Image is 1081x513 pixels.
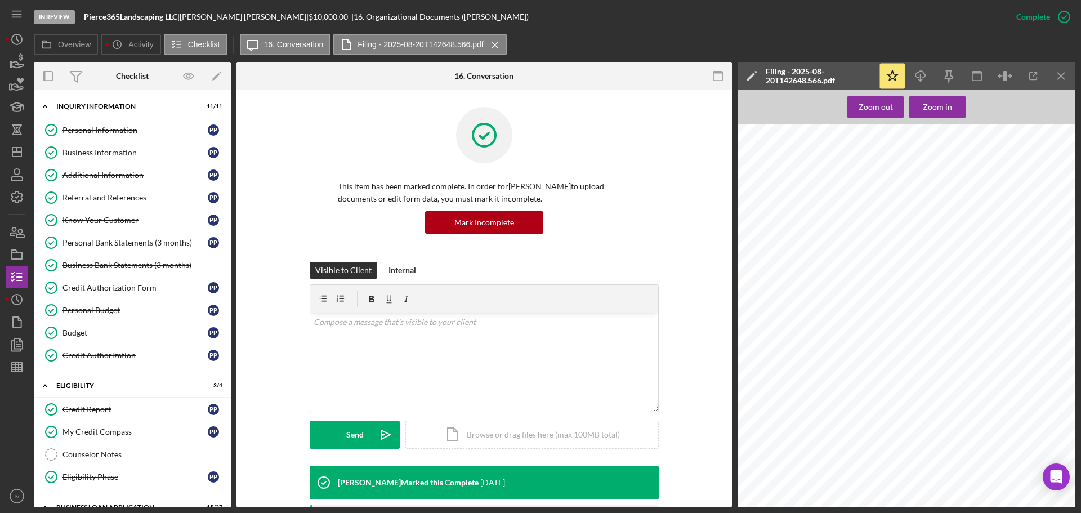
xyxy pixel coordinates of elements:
label: Checklist [188,40,220,49]
a: Eligibility PhasePP [39,466,225,488]
div: P P [208,305,219,316]
button: Internal [383,262,422,279]
time: 2025-08-20 19:27 [480,478,505,487]
div: | [84,12,180,21]
div: P P [208,350,219,361]
button: Send [310,421,400,449]
div: Visible to Client [315,262,372,279]
div: P P [208,169,219,181]
div: P P [208,147,219,158]
div: P P [208,192,219,203]
div: Business Information [62,148,208,157]
div: Credit Authorization [62,351,208,360]
div: 3 / 4 [202,382,222,389]
div: 15 / 27 [202,504,222,511]
button: Mark Incomplete [425,211,543,234]
a: Personal BudgetPP [39,299,225,322]
div: Open Intercom Messenger [1043,463,1070,490]
div: In Review [34,10,75,24]
div: Business Bank Statements (3 months) [62,261,225,270]
div: 11 / 11 [202,103,222,110]
div: [PERSON_NAME] Marked this Complete [338,478,479,487]
button: Zoom out [847,96,904,118]
div: Send [346,421,364,449]
div: Personal Information [62,126,208,135]
div: Personal Bank Statements (3 months) [62,238,208,247]
button: Activity [101,34,160,55]
div: P P [208,215,219,226]
div: 16. Conversation [454,72,513,81]
div: Additional Information [62,171,208,180]
div: | 16. Organizational Documents ([PERSON_NAME]) [351,12,529,21]
label: 16. Conversation [264,40,324,49]
div: Eligibility Phase [62,472,208,481]
a: BudgetPP [39,322,225,344]
button: Complete [1005,6,1075,28]
button: Overview [34,34,98,55]
div: BUSINESS LOAN APPLICATION [56,504,194,511]
div: Counselor Notes [62,450,225,459]
a: Business InformationPP [39,141,225,164]
button: Visible to Client [310,262,377,279]
a: Personal InformationPP [39,119,225,141]
button: Checklist [164,34,227,55]
div: Checklist [116,72,149,81]
label: Overview [58,40,91,49]
b: Pierce365Landscaping LLC [84,12,177,21]
button: IV [6,485,28,507]
div: Complete [1016,6,1050,28]
div: Credit Report [62,405,208,414]
div: P P [208,426,219,438]
div: P P [208,471,219,483]
div: Credit Authorization Form [62,283,208,292]
div: [PERSON_NAME] [PERSON_NAME] | [180,12,309,21]
p: This item has been marked complete. In order for [PERSON_NAME] to upload documents or edit form d... [338,180,631,206]
div: P P [208,327,219,338]
button: Filing - 2025-08-20T142648.566.pdf [333,34,506,55]
a: Credit ReportPP [39,398,225,421]
div: INQUIRY INFORMATION [56,103,194,110]
div: Personal Budget [62,306,208,315]
div: Internal [388,262,416,279]
div: Zoom out [859,96,893,118]
a: Referral and ReferencesPP [39,186,225,209]
div: $10,000.00 [309,12,351,21]
div: My Credit Compass [62,427,208,436]
div: Zoom in [923,96,952,118]
a: Know Your CustomerPP [39,209,225,231]
div: P P [208,282,219,293]
a: My Credit CompassPP [39,421,225,443]
label: Filing - 2025-08-20T142648.566.pdf [358,40,483,49]
button: Zoom in [909,96,966,118]
div: P P [208,404,219,415]
a: Credit Authorization FormPP [39,276,225,299]
div: P P [208,237,219,248]
a: Counselor Notes [39,443,225,466]
button: 16. Conversation [240,34,331,55]
div: ELIGIBILITY [56,382,194,389]
a: Business Bank Statements (3 months) [39,254,225,276]
div: Filing - 2025-08-20T142648.566.pdf [766,67,873,85]
div: Referral and References [62,193,208,202]
a: Additional InformationPP [39,164,225,186]
a: Personal Bank Statements (3 months)PP [39,231,225,254]
div: Mark Incomplete [454,211,514,234]
div: Know Your Customer [62,216,208,225]
div: P P [208,124,219,136]
div: Budget [62,328,208,337]
label: Activity [128,40,153,49]
a: Credit AuthorizationPP [39,344,225,367]
text: IV [14,493,20,499]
